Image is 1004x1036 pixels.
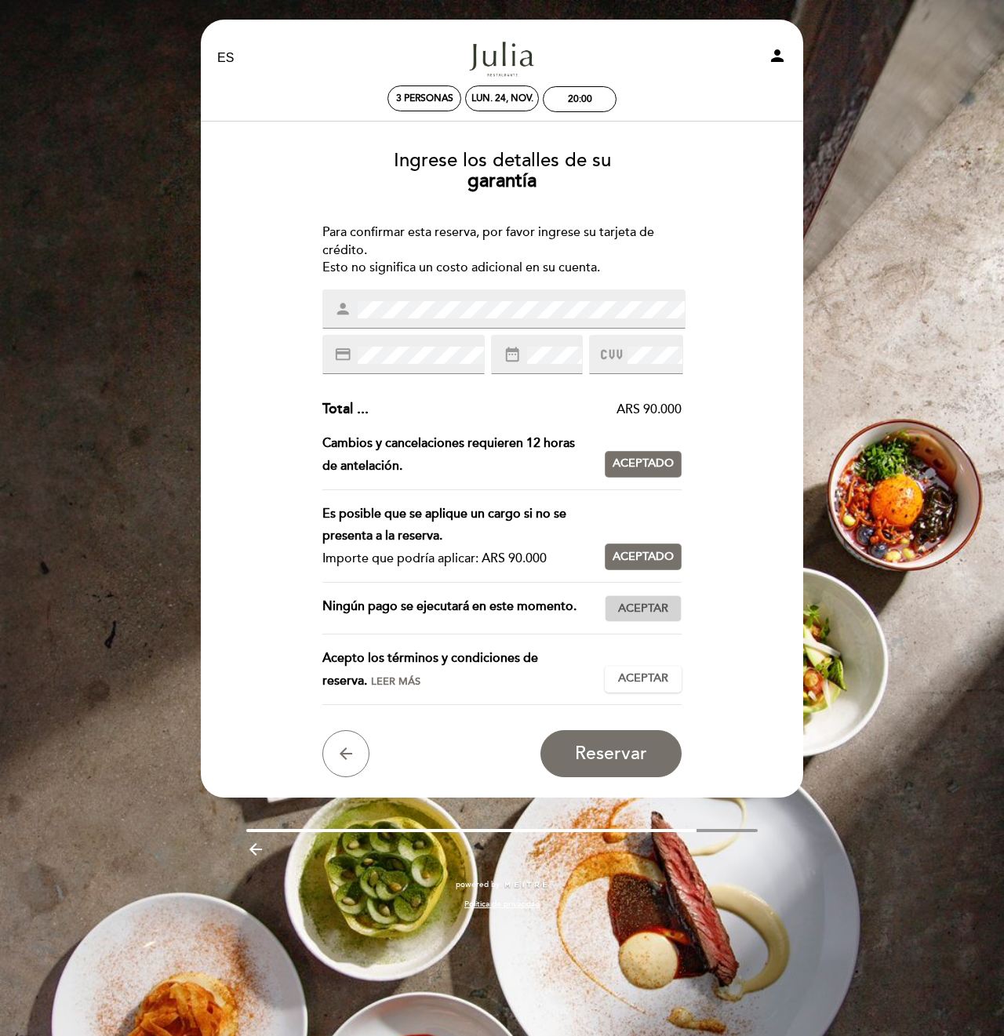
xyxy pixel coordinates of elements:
i: credit_card [334,346,351,363]
span: Aceptado [613,549,674,565]
div: Importe que podría aplicar: ARS 90.000 [322,547,593,570]
button: Aceptar [605,666,682,692]
span: Ingrese los detalles de su [394,149,611,172]
i: arrow_backward [246,840,265,859]
span: Total ... [322,400,369,417]
b: garantía [467,169,537,192]
a: powered by [456,879,548,890]
button: arrow_back [322,730,369,777]
a: [PERSON_NAME] [404,37,600,80]
span: Aceptar [618,671,668,687]
div: Para confirmar esta reserva, por favor ingrese su tarjeta de crédito. Esto no significa un costo ... [322,224,682,278]
img: MEITRE [504,882,548,889]
span: Reservar [575,743,647,765]
button: Aceptado [605,543,682,570]
div: Cambios y cancelaciones requieren 12 horas de antelación. [322,432,606,478]
i: person [768,46,787,65]
i: arrow_back [336,744,355,763]
span: 3 personas [396,93,453,104]
div: 20:00 [568,93,592,105]
div: Ningún pago se ejecutará en este momento. [322,595,606,622]
span: Leer más [371,675,420,688]
button: person [768,46,787,71]
i: person [334,300,351,318]
div: Es posible que se aplique un cargo si no se presenta a la reserva. [322,503,593,548]
span: Aceptado [613,456,674,472]
div: Acepto los términos y condiciones de reserva. [322,647,606,692]
div: ARS 90.000 [369,401,682,419]
button: Aceptado [605,451,682,478]
button: Reservar [540,730,682,777]
i: date_range [504,346,521,363]
a: Política de privacidad [464,899,540,910]
div: lun. 24, nov. [471,93,533,104]
span: powered by [456,879,500,890]
span: Aceptar [618,601,668,617]
button: Aceptar [605,595,682,622]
